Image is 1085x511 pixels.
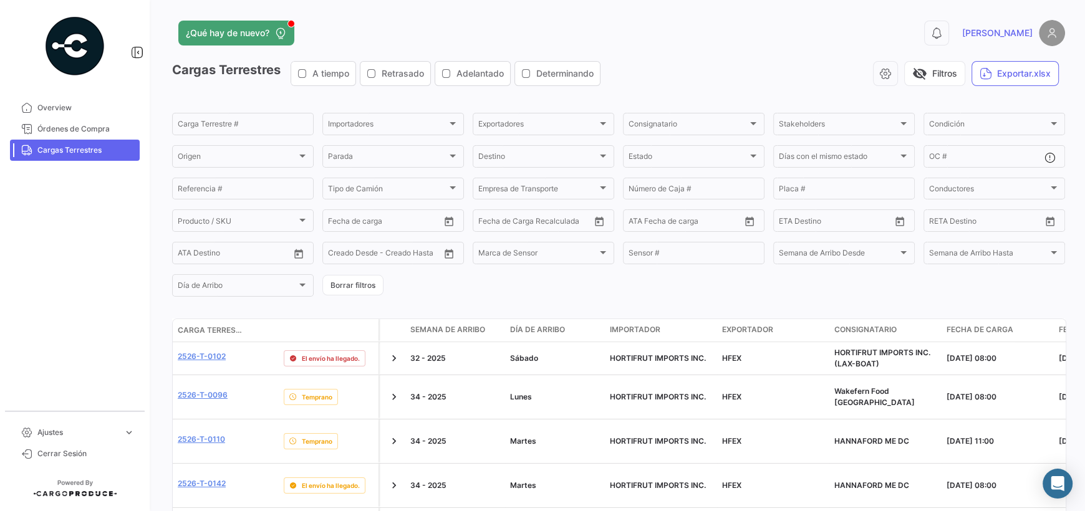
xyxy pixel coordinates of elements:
span: Consignatario [629,122,748,130]
div: 32 - 2025 [410,353,500,364]
button: Retrasado [360,62,430,85]
div: 34 - 2025 [410,436,500,447]
span: Fecha de carga [947,324,1013,335]
a: Cargas Terrestres [10,140,140,161]
span: HORTIFRUT IMPORTS INC. [610,353,706,363]
input: ATD Hasta [677,218,730,227]
datatable-header-cell: Semana de Arribo [405,319,505,341]
span: Overview [37,102,135,113]
span: Conductores [929,186,1048,195]
datatable-header-cell: Póliza [248,325,279,335]
input: ATA Hasta [224,251,277,259]
span: HANNAFORD ME DC [834,480,909,490]
input: Hasta [359,218,412,227]
span: Cargas Terrestres [37,145,135,156]
div: Martes [510,480,600,491]
h3: Cargas Terrestres [172,61,604,86]
input: Creado Desde [328,251,377,259]
div: Abrir Intercom Messenger [1043,469,1073,499]
span: Origen [178,154,297,163]
button: Open calendar [890,212,909,231]
span: A tiempo [312,67,349,80]
span: [DATE] 08:00 [947,353,996,363]
span: Stakeholders [779,122,898,130]
span: Temprano [302,392,332,402]
input: Creado Hasta [386,251,439,259]
span: Exportador [722,324,773,335]
div: Lunes [510,391,600,403]
datatable-header-cell: Día de Arribo [505,319,605,341]
span: Semana de Arribo [410,324,485,335]
button: A tiempo [291,62,355,85]
button: visibility_offFiltros [904,61,965,86]
datatable-header-cell: Exportador [717,319,829,341]
div: Martes [510,436,600,447]
span: Ajustes [37,427,118,438]
span: HORTIFRUT IMPORTS INC. [610,436,706,446]
div: 34 - 2025 [410,480,500,491]
span: Cerrar Sesión [37,448,135,459]
span: [PERSON_NAME] [962,27,1033,39]
span: Temprano [302,436,332,446]
span: [DATE] 08:00 [947,392,996,401]
datatable-header-cell: Carga Terrestre # [173,320,248,341]
button: Open calendar [440,244,458,263]
span: Carga Terrestre # [178,325,243,336]
span: Destino [478,154,597,163]
span: ¿Qué hay de nuevo? [186,27,269,39]
div: 34 - 2025 [410,391,500,403]
button: Open calendar [440,212,458,231]
span: Tipo de Camión [328,186,447,195]
span: El envío ha llegado. [302,480,360,490]
a: Expand/Collapse Row [388,352,400,365]
a: 2526-T-0142 [178,478,226,489]
button: Open calendar [1041,212,1059,231]
button: Open calendar [289,244,308,263]
a: 2526-T-0110 [178,434,225,445]
span: Exportadores [478,122,597,130]
a: Overview [10,97,140,118]
span: HORTIFRUT IMPORTS INC. (LAX-BOAT) [834,348,930,368]
img: powered-by.png [44,15,106,77]
span: HFEX [722,392,741,401]
button: Open calendar [590,212,609,231]
button: ¿Qué hay de nuevo? [178,21,294,45]
span: HORTIFRUT IMPORTS INC. [610,480,706,490]
span: Consignatario [834,324,897,335]
button: Adelantado [435,62,510,85]
a: 2526-T-0096 [178,389,228,401]
span: HORTIFRUT IMPORTS INC. [610,392,706,401]
input: Desde [328,218,350,227]
a: 2526-T-0102 [178,351,226,362]
a: Expand/Collapse Row [388,435,400,447]
span: Parada [328,154,447,163]
span: Día de Arribo [178,283,297,292]
span: Importadores [328,122,447,130]
datatable-header-cell: Fecha de carga [942,319,1054,341]
input: Hasta [509,218,562,227]
span: [DATE] 11:00 [947,436,994,446]
span: El envío ha llegado. [302,353,360,363]
span: Condición [929,122,1048,130]
button: Exportar.xlsx [972,61,1059,86]
button: Borrar filtros [322,275,383,295]
span: HFEX [722,480,741,490]
img: placeholder-user.png [1039,20,1065,46]
input: ATA Desde [178,251,216,259]
span: Adelantado [456,67,504,80]
span: visibility_off [912,66,927,81]
span: Estado [629,154,748,163]
span: Día de Arribo [510,324,565,335]
input: Hasta [810,218,863,227]
span: Órdenes de Compra [37,123,135,135]
button: Determinando [515,62,600,85]
span: expand_more [123,427,135,438]
span: Producto / SKU [178,218,297,227]
datatable-header-cell: Consignatario [829,319,942,341]
input: Desde [478,218,501,227]
span: Semana de Arribo Hasta [929,251,1048,259]
input: ATD Desde [629,218,668,227]
input: Desde [929,218,952,227]
a: Órdenes de Compra [10,118,140,140]
span: HANNAFORD ME DC [834,436,909,446]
